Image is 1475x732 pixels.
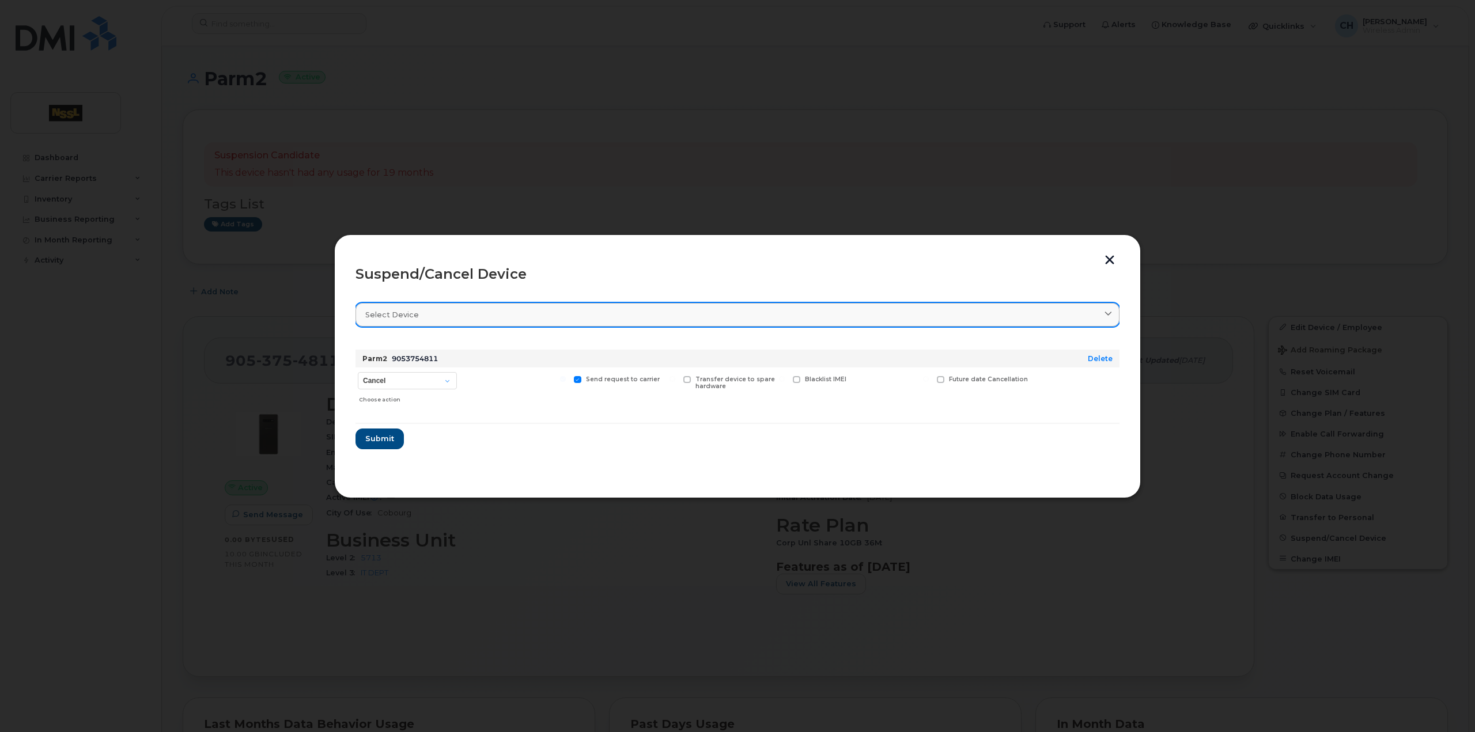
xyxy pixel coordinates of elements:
[365,433,394,444] span: Submit
[359,390,457,404] div: Choose action
[560,376,566,382] input: Send request to carrier
[392,354,438,363] span: 9053754811
[805,376,846,383] span: Blacklist IMEI
[1088,354,1113,363] a: Delete
[695,376,775,390] span: Transfer device to spare hardware
[949,376,1028,383] span: Future date Cancellation
[923,376,929,382] input: Future date Cancellation
[362,354,387,363] strong: Parm2
[586,376,660,383] span: Send request to carrier
[670,376,675,382] input: Transfer device to spare hardware
[355,303,1120,327] a: Select device
[365,309,419,320] span: Select device
[355,428,404,449] button: Submit
[779,376,785,382] input: Blacklist IMEI
[355,267,1120,281] div: Suspend/Cancel Device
